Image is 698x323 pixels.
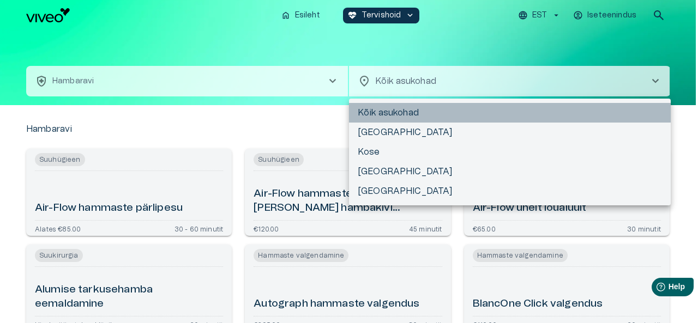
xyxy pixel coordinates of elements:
li: [GEOGRAPHIC_DATA] [349,123,671,142]
li: Kõik asukohad [349,103,671,123]
li: [GEOGRAPHIC_DATA] [349,162,671,181]
li: Kose [349,142,671,162]
iframe: Help widget launcher [613,273,698,304]
li: [GEOGRAPHIC_DATA] [349,181,671,201]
